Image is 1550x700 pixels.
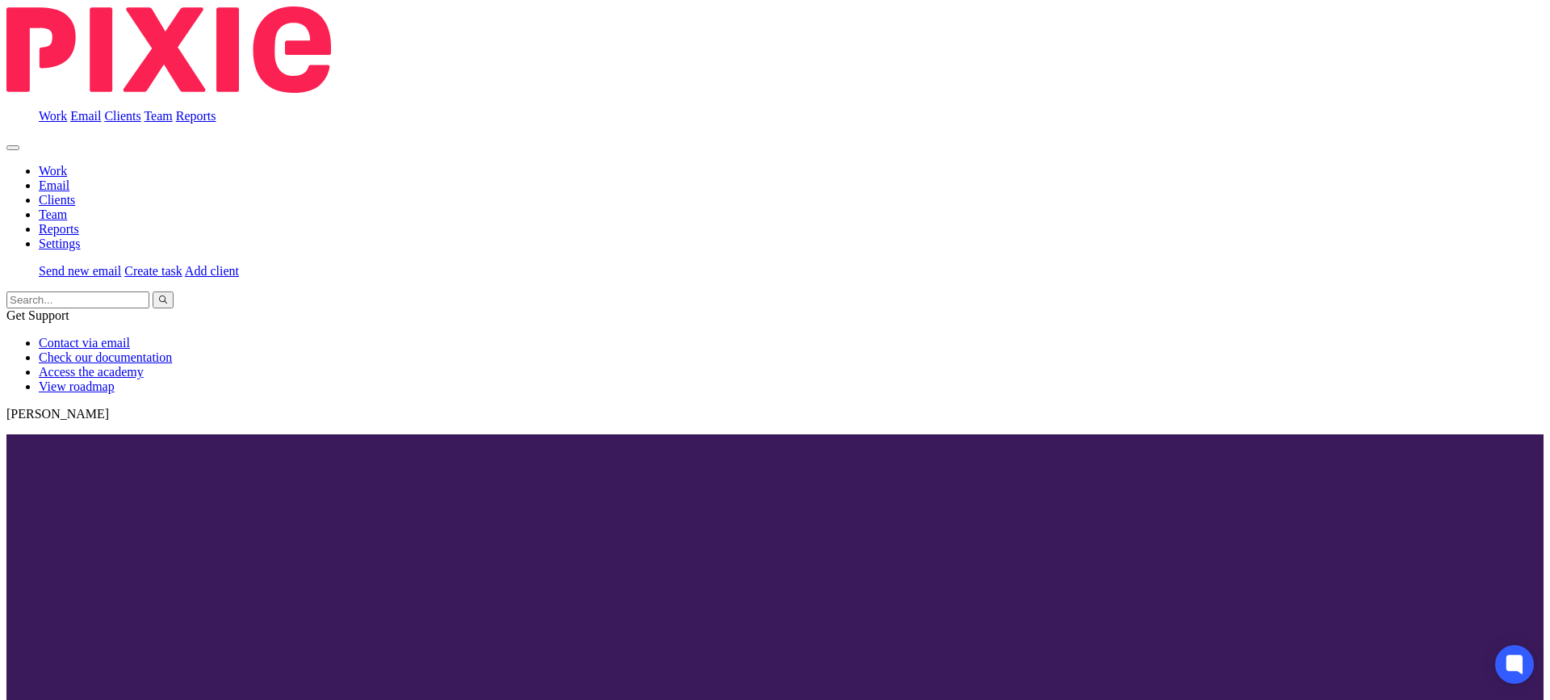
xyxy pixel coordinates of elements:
[6,308,69,322] span: Get Support
[176,109,216,123] a: Reports
[39,365,144,379] a: Access the academy
[39,178,69,192] a: Email
[39,350,172,364] a: Check our documentation
[39,379,115,393] a: View roadmap
[39,264,121,278] a: Send new email
[6,6,331,93] img: Pixie
[185,264,239,278] a: Add client
[39,222,79,236] a: Reports
[70,109,101,123] a: Email
[39,207,67,221] a: Team
[6,407,1544,421] p: [PERSON_NAME]
[124,264,182,278] a: Create task
[39,237,81,250] a: Settings
[39,336,130,350] a: Contact via email
[144,109,172,123] a: Team
[39,193,75,207] a: Clients
[39,109,67,123] a: Work
[39,164,67,178] a: Work
[153,291,174,308] button: Search
[6,291,149,308] input: Search
[104,109,140,123] a: Clients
